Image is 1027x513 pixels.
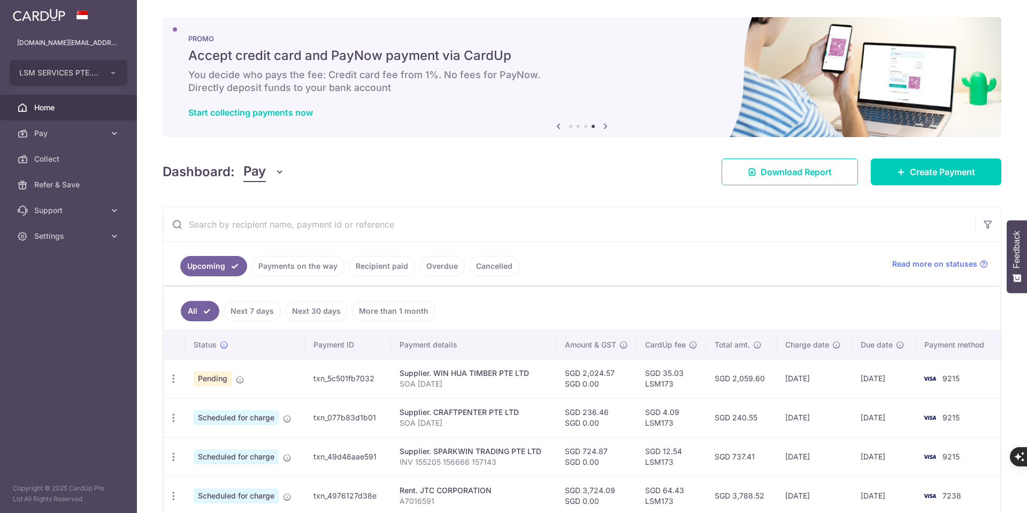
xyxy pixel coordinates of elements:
[305,437,391,476] td: txn_49d46aae591
[400,407,548,418] div: Supplier. CRAFTPENTER PTE LTD
[194,488,279,503] span: Scheduled for charge
[352,301,435,321] a: More than 1 month
[722,159,858,185] a: Download Report
[942,413,960,422] span: 9215
[305,359,391,398] td: txn_5c501fb7032
[305,398,391,437] td: txn_077b83d1b01
[706,398,777,437] td: SGD 240.55
[916,331,1000,359] th: Payment method
[556,398,637,437] td: SGD 236.46 SGD 0.00
[181,301,219,321] a: All
[706,359,777,398] td: SGD 2,059.60
[163,162,235,182] h4: Dashboard:
[785,340,829,350] span: Charge date
[400,457,548,467] p: INV 155205 156666 157143
[892,259,977,269] span: Read more on statuses
[1012,231,1022,268] span: Feedback
[34,205,105,216] span: Support
[715,340,750,350] span: Total amt.
[919,450,940,463] img: Bank Card
[194,410,279,425] span: Scheduled for charge
[958,481,1016,508] iframe: Opens a widget where you can find more information
[34,128,105,139] span: Pay
[34,231,105,242] span: Settings
[243,162,266,182] span: Pay
[942,491,961,500] span: 7238
[556,437,637,476] td: SGD 724.87 SGD 0.00
[706,437,777,476] td: SGD 737.41
[400,379,548,389] p: SOA [DATE]
[188,107,313,118] a: Start collecting payments now
[419,256,465,276] a: Overdue
[777,437,852,476] td: [DATE]
[565,340,616,350] span: Amount & GST
[391,331,556,359] th: Payment details
[910,165,975,178] span: Create Payment
[871,159,1001,185] a: Create Payment
[188,47,976,64] h5: Accept credit card and PayNow payment via CardUp
[556,359,637,398] td: SGD 2,024.57 SGD 0.00
[400,485,548,496] div: Rent. JTC CORPORATION
[251,256,344,276] a: Payments on the way
[892,259,988,269] a: Read more on statuses
[305,331,391,359] th: Payment ID
[34,154,105,164] span: Collect
[13,9,65,21] img: CardUp
[852,359,916,398] td: [DATE]
[919,411,940,424] img: Bank Card
[761,165,832,178] span: Download Report
[777,398,852,437] td: [DATE]
[194,371,232,386] span: Pending
[637,398,706,437] td: SGD 4.09 LSM173
[349,256,415,276] a: Recipient paid
[919,372,940,385] img: Bank Card
[777,359,852,398] td: [DATE]
[852,437,916,476] td: [DATE]
[194,449,279,464] span: Scheduled for charge
[400,496,548,507] p: A7016591
[942,452,960,461] span: 9215
[188,34,976,43] p: PROMO
[224,301,281,321] a: Next 7 days
[285,301,348,321] a: Next 30 days
[10,60,127,86] button: LSM SERVICES PTE. LTD.
[645,340,686,350] span: CardUp fee
[852,398,916,437] td: [DATE]
[163,17,1001,137] img: paynow Banner
[19,67,98,78] span: LSM SERVICES PTE. LTD.
[34,102,105,113] span: Home
[163,207,975,242] input: Search by recipient name, payment id or reference
[637,359,706,398] td: SGD 35.03 LSM173
[17,37,120,48] p: [DOMAIN_NAME][EMAIL_ADDRESS][DOMAIN_NAME]
[400,446,548,457] div: Supplier. SPARKWIN TRADING PTE LTD
[400,368,548,379] div: Supplier. WIN HUA TIMBER PTE LTD
[637,437,706,476] td: SGD 12.54 LSM173
[194,340,217,350] span: Status
[400,418,548,428] p: SOA [DATE]
[469,256,519,276] a: Cancelled
[34,179,105,190] span: Refer & Save
[942,374,960,383] span: 9215
[180,256,247,276] a: Upcoming
[1007,220,1027,293] button: Feedback - Show survey
[919,489,940,502] img: Bank Card
[188,69,976,94] h6: You decide who pays the fee: Credit card fee from 1%. No fees for PayNow. Directly deposit funds ...
[861,340,893,350] span: Due date
[243,162,285,182] button: Pay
